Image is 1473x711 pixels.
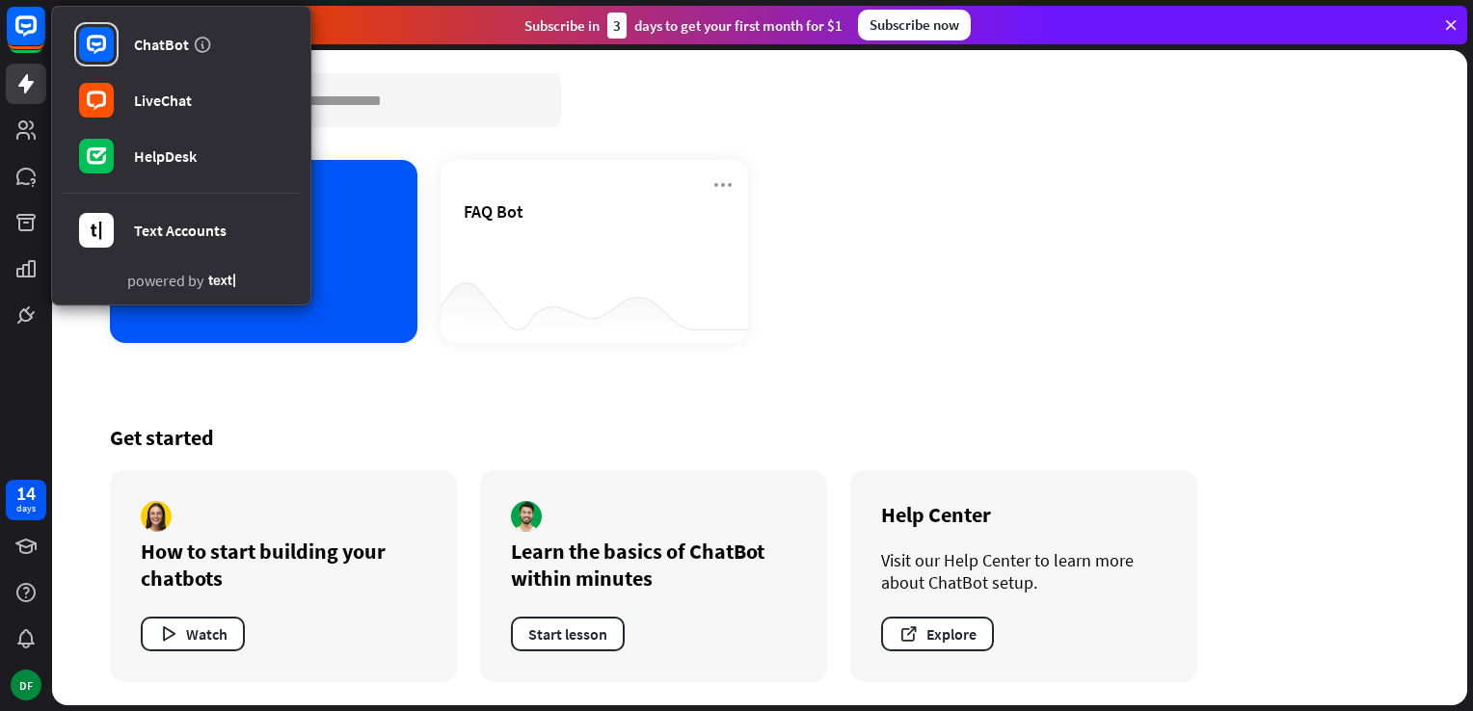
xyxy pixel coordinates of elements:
span: FAQ Bot [464,200,523,223]
button: Start lesson [511,617,625,651]
div: 3 [607,13,627,39]
div: Help Center [881,501,1166,528]
img: author [141,501,172,532]
img: author [511,501,542,532]
div: Subscribe in days to get your first month for $1 [524,13,843,39]
div: DF [11,670,41,700]
div: How to start building your chatbots [141,538,426,592]
button: Watch [141,617,245,651]
a: 14 days [6,480,46,520]
div: 14 [16,485,36,502]
div: Subscribe now [858,10,971,40]
button: Explore [881,617,994,651]
div: days [16,502,36,515]
div: Get started [110,424,1409,451]
div: Visit our Help Center to learn more about ChatBot setup. [881,549,1166,593]
button: Open LiveChat chat widget [15,8,73,66]
div: Learn the basics of ChatBot within minutes [511,538,796,592]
